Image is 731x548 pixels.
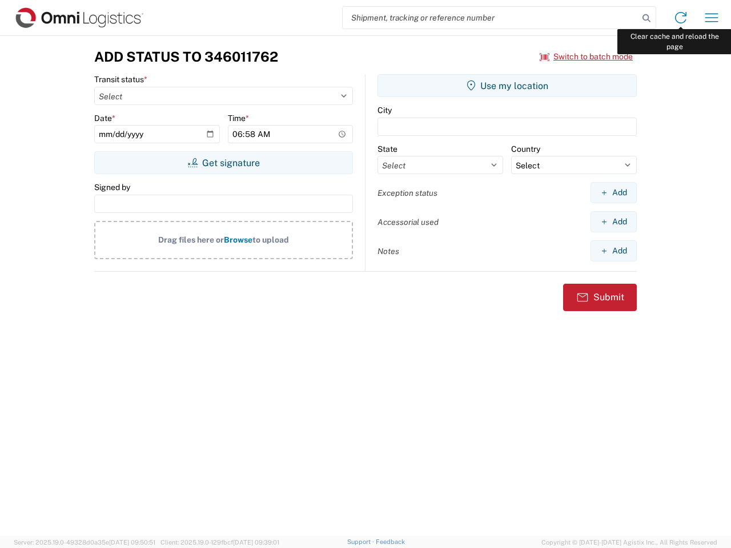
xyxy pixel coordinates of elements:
span: [DATE] 09:39:01 [233,539,279,546]
label: Notes [377,246,399,256]
span: [DATE] 09:50:51 [109,539,155,546]
label: Accessorial used [377,217,439,227]
label: Country [511,144,540,154]
span: Browse [224,235,252,244]
label: Signed by [94,182,130,192]
span: Server: 2025.19.0-49328d0a35e [14,539,155,546]
label: State [377,144,397,154]
span: Drag files here or [158,235,224,244]
label: Transit status [94,74,147,84]
h3: Add Status to 346011762 [94,49,278,65]
button: Use my location [377,74,637,97]
span: Copyright © [DATE]-[DATE] Agistix Inc., All Rights Reserved [541,537,717,547]
button: Add [591,182,637,203]
label: Time [228,113,249,123]
button: Get signature [94,151,353,174]
span: Client: 2025.19.0-129fbcf [160,539,279,546]
label: Exception status [377,188,437,198]
label: City [377,105,392,115]
a: Support [347,538,376,545]
span: to upload [252,235,289,244]
a: Feedback [376,538,405,545]
label: Date [94,113,115,123]
button: Add [591,211,637,232]
button: Add [591,240,637,261]
button: Switch to batch mode [540,47,633,66]
input: Shipment, tracking or reference number [343,7,638,29]
button: Submit [563,284,637,311]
